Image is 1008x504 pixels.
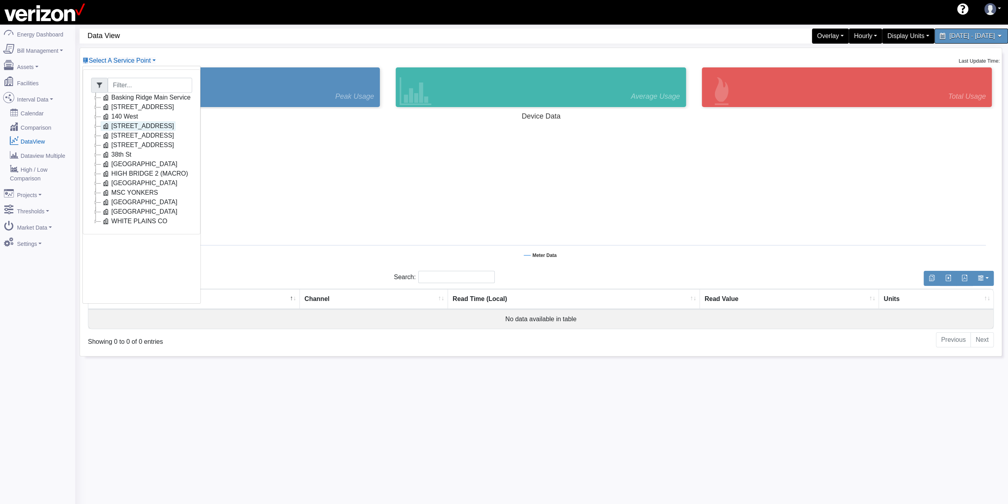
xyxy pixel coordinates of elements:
[108,78,192,93] input: Filter
[82,57,156,64] a: Select A Service Point
[88,332,458,347] div: Showing 0 to 0 of 0 entries
[394,271,495,283] label: Search:
[101,140,175,150] a: [STREET_ADDRESS]
[849,29,882,44] div: Hourly
[924,271,940,286] button: Copy to clipboard
[940,271,957,286] button: Export to Excel
[522,112,561,120] tspan: Device Data
[972,271,994,286] button: Show/Hide Columns
[101,121,175,131] a: [STREET_ADDRESS]
[91,140,192,150] li: [STREET_ADDRESS]
[101,150,133,159] a: 38th St
[89,57,151,64] span: Device List
[91,93,192,102] li: Basking Ridge Main Service
[101,188,160,197] a: MSC YONKERS
[91,78,108,93] span: Filter
[879,289,993,309] th: Units : activate to sort column ascending
[418,271,495,283] input: Search:
[958,58,1000,64] small: Last Update Time:
[335,91,374,102] span: Peak Usage
[101,102,175,112] a: [STREET_ADDRESS]
[448,289,700,309] th: Read Time (Local) : activate to sort column ascending
[88,29,545,43] span: Data View
[101,178,179,188] a: [GEOGRAPHIC_DATA]
[91,217,192,226] li: WHITE PLAINS CO
[532,253,557,258] tspan: Meter Data
[882,29,934,44] div: Display Units
[91,207,192,217] li: [GEOGRAPHIC_DATA]
[91,121,192,131] li: [STREET_ADDRESS]
[91,169,192,178] li: HIGH BRIDGE 2 (MACRO)
[948,91,986,102] span: Total Usage
[82,66,201,304] div: Select A Service Point
[101,217,169,226] a: WHITE PLAINS CO
[984,3,996,15] img: user-3.svg
[101,197,179,207] a: [GEOGRAPHIC_DATA]
[101,169,190,178] a: HIGH BRIDGE 2 (MACRO)
[631,91,680,102] span: Average Usage
[91,197,192,207] li: [GEOGRAPHIC_DATA]
[91,102,192,112] li: [STREET_ADDRESS]
[91,112,192,121] li: 140 West
[101,112,139,121] a: 140 West
[91,188,192,197] li: MSC YONKERS
[956,271,973,286] button: Generate PDF
[91,159,192,169] li: [GEOGRAPHIC_DATA]
[91,131,192,140] li: [STREET_ADDRESS]
[812,29,849,44] div: Overlay
[101,207,179,217] a: [GEOGRAPHIC_DATA]
[91,178,192,188] li: [GEOGRAPHIC_DATA]
[300,289,448,309] th: Channel : activate to sort column ascending
[101,159,179,169] a: [GEOGRAPHIC_DATA]
[91,150,192,159] li: 38th St
[700,289,879,309] th: Read Value : activate to sort column ascending
[949,33,995,39] span: [DATE] - [DATE]
[88,309,993,329] td: No data available in table
[101,93,192,102] a: Basking Ridge Main Service
[101,131,175,140] a: [STREET_ADDRESS]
